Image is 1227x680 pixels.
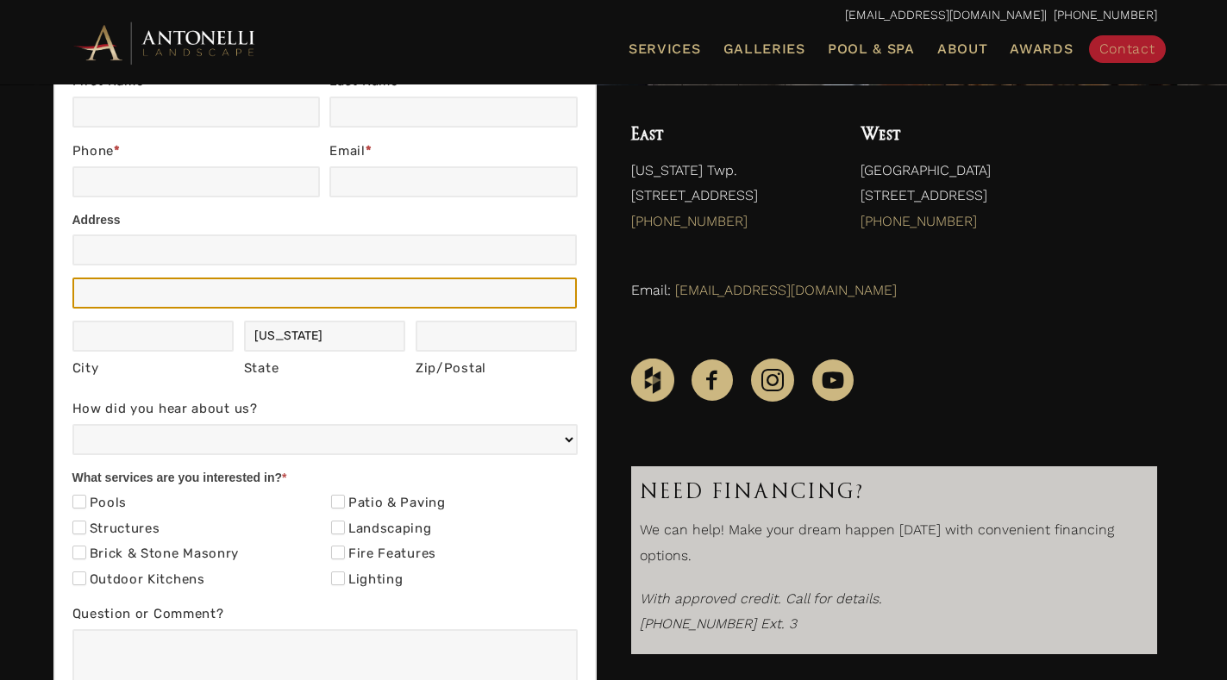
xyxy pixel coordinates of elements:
[622,38,708,60] a: Services
[331,521,345,534] input: Landscaping
[331,571,404,589] label: Lighting
[861,213,977,229] a: [PHONE_NUMBER]
[331,546,436,563] label: Fire Features
[72,209,578,234] div: Address
[861,158,1156,243] p: [GEOGRAPHIC_DATA] [STREET_ADDRESS]
[72,467,578,492] div: What services are you interested in?
[331,571,345,585] input: Lighting
[629,42,701,56] span: Services
[640,590,882,607] i: With approved credit. Call for details.
[72,546,240,563] label: Brick & Stone Masonry
[72,357,235,381] div: City
[72,397,578,424] label: How did you hear about us?
[72,571,86,585] input: Outdoor Kitchens
[1099,41,1155,57] span: Contact
[821,38,922,60] a: Pool & Spa
[640,615,797,632] em: [PHONE_NUMBER] Ext. 3
[72,521,160,538] label: Structures
[331,546,345,559] input: Fire Features
[71,4,1157,27] p: | [PHONE_NUMBER]
[72,546,86,559] input: Brick & Stone Masonry
[331,495,446,512] label: Patio & Paving
[244,321,406,352] input: Michigan
[631,282,671,298] span: Email:
[640,475,1149,508] h3: Need Financing?
[930,38,995,60] a: About
[72,140,320,166] label: Phone
[861,120,1156,149] h4: West
[937,42,988,56] span: About
[631,120,827,149] h4: East
[675,282,897,298] a: [EMAIL_ADDRESS][DOMAIN_NAME]
[631,359,674,402] img: Houzz
[329,140,577,166] label: Email
[416,357,578,381] div: Zip/Postal
[631,213,748,229] a: [PHONE_NUMBER]
[640,517,1149,577] p: We can help! Make your dream happen [DATE] with convenient financing options.
[1089,35,1166,63] a: Contact
[1010,41,1073,57] span: Awards
[1003,38,1080,60] a: Awards
[72,521,86,534] input: Structures
[72,602,578,629] label: Question or Comment?
[717,38,812,60] a: Galleries
[72,571,205,589] label: Outdoor Kitchens
[723,41,805,57] span: Galleries
[72,495,86,508] input: Pools
[71,19,260,66] img: Antonelli Horizontal Logo
[72,495,128,512] label: Pools
[331,495,345,508] input: Patio & Paving
[845,8,1044,22] a: [EMAIL_ADDRESS][DOMAIN_NAME]
[631,158,827,243] p: [US_STATE] Twp. [STREET_ADDRESS]
[244,357,406,381] div: State
[828,41,915,57] span: Pool & Spa
[331,521,432,538] label: Landscaping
